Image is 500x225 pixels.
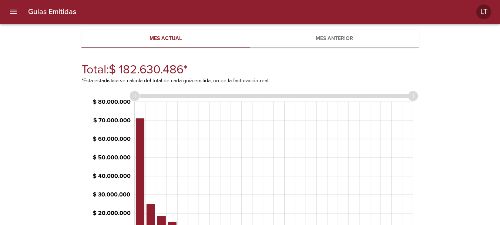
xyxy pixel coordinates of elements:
div: Abrir información de usuario [476,4,491,19]
div: Tabs Mes Actual o Mes Anterior [81,30,419,47]
span: Mes actual [86,34,246,43]
p: *Esta estadística se calcula del total de cada guía emitida, no de la facturación real. [81,77,419,85]
tspan: $ 70.000.000 [93,117,131,124]
div: LT [476,4,491,19]
tspan: $ 60.000.000 [93,135,131,143]
h6: Guias Emitidas [28,6,76,18]
tspan: $ 80.000.000 [93,98,131,106]
h4: Total: $ 182.630.486 * [81,62,419,77]
span: Mes anterior [255,34,415,43]
button: menu [4,3,22,21]
tspan: $ 20.000.000 [93,209,131,217]
tspan: $ 40.000.000 [93,172,131,180]
tspan: $ 50.000.000 [93,154,131,161]
tspan: $ 30.000.000 [93,191,130,198]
